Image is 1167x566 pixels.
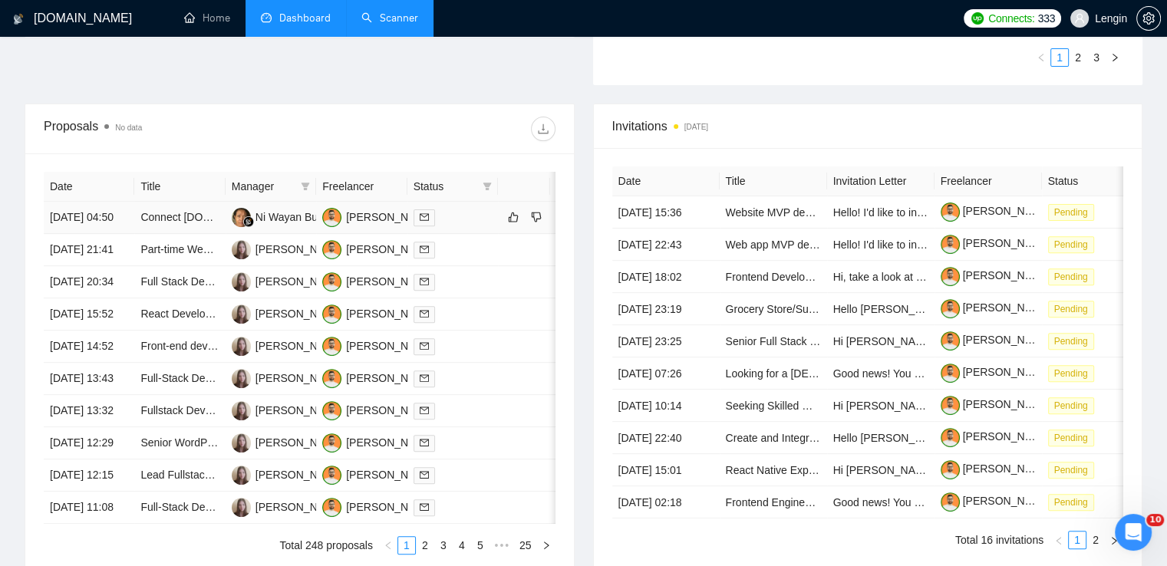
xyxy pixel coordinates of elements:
td: Front-end dev with GSAP/animation expertise needed [134,331,225,363]
img: c1NLmzrk-0pBZjOo1nLSJnOz0itNHKTdmMHAt8VIsLFzaWqqsJDJtcFyV3OYvrqgu3 [941,331,960,350]
span: mail [420,470,429,479]
img: gigradar-bm.png [243,216,254,227]
a: TM[PERSON_NAME] [322,468,434,480]
span: mail [420,438,429,447]
a: [PERSON_NAME] [941,334,1051,346]
img: TM [322,272,341,291]
td: Frontend Developer (React/Next) [720,261,827,293]
li: Total 248 proposals [280,536,373,554]
span: Invitations [612,117,1124,136]
div: [PERSON_NAME] [346,209,434,225]
span: filter [480,175,495,198]
a: Senior WordPress Expert Needed (Elementor & Customization) [140,436,442,449]
span: mail [420,245,429,254]
div: [PERSON_NAME] [255,337,344,354]
td: [DATE] 22:40 [612,422,720,454]
div: [PERSON_NAME] [255,305,344,322]
li: 25 [514,536,537,554]
a: [PERSON_NAME] [941,301,1051,314]
td: [DATE] 20:34 [44,266,134,298]
td: [DATE] 12:15 [44,459,134,492]
th: Manager [226,172,316,202]
span: 10 [1146,514,1164,526]
div: [PERSON_NAME] [255,499,344,515]
a: Front-end dev with GSAP/animation expertise needed [140,340,397,352]
span: right [542,541,551,550]
img: c1NLmzrk-0pBZjOo1nLSJnOz0itNHKTdmMHAt8VIsLFzaWqqsJDJtcFyV3OYvrqgu3 [941,267,960,286]
a: setting [1136,12,1161,25]
a: Pending [1048,367,1100,379]
a: [PERSON_NAME] [941,237,1051,249]
div: Proposals [44,117,299,141]
span: Pending [1048,301,1094,318]
div: [PERSON_NAME] [346,241,434,258]
span: left [384,541,393,550]
td: [DATE] 18:02 [612,261,720,293]
td: Senior Full Stack Developer [720,325,827,357]
th: Title [134,172,225,202]
span: Pending [1048,462,1094,479]
button: right [1105,531,1123,549]
img: c1NLmzrk-0pBZjOo1nLSJnOz0itNHKTdmMHAt8VIsLFzaWqqsJDJtcFyV3OYvrqgu3 [941,364,960,383]
td: [DATE] 15:36 [612,196,720,229]
a: 2 [417,537,434,554]
li: 3 [1087,48,1106,67]
td: Seeking Skilled Web Designer & Developer for Roofing Company Website (WordPress/Webflow) [720,390,827,422]
a: 2 [1087,531,1104,548]
a: NB[PERSON_NAME] [232,275,344,287]
span: Manager [232,178,295,195]
div: [PERSON_NAME] [255,370,344,387]
button: right [1106,48,1124,67]
img: NB [232,466,251,485]
a: 3 [435,537,452,554]
li: Previous Page [1050,531,1068,549]
a: Full-Stack Developer for E-commerce MVP [140,372,346,384]
span: left [1054,536,1063,545]
button: left [1032,48,1050,67]
th: Title [720,166,827,196]
a: 4 [453,537,470,554]
td: Frontend Engineer (React) - Build the OS for Content! [720,486,827,518]
a: Full-Stack Developer (Music Streaming & Scalable Infrastructure) [140,501,451,513]
a: Frontend Engineer (React) - Build the OS for Content! [726,496,982,508]
img: TM [322,337,341,356]
td: [DATE] 02:18 [612,486,720,518]
span: Pending [1048,365,1094,382]
a: [PERSON_NAME] [941,366,1051,378]
a: NB[PERSON_NAME] [232,436,344,448]
a: Part-time Website Developer, (WordPress/ UI / UX / SaaS / Remote) [140,243,466,255]
img: TM [322,401,341,420]
a: TM[PERSON_NAME] [322,307,434,319]
li: 1 [397,536,416,554]
img: c1NLmzrk-0pBZjOo1nLSJnOz0itNHKTdmMHAt8VIsLFzaWqqsJDJtcFyV3OYvrqgu3 [941,460,960,479]
a: TM[PERSON_NAME] [322,436,434,448]
span: dislike [531,211,542,223]
span: dashboard [261,12,272,23]
span: filter [483,182,492,191]
span: left [1037,53,1046,62]
a: [PERSON_NAME] [941,205,1051,217]
button: left [1050,531,1068,549]
th: Invitation Letter [827,166,935,196]
th: Freelancer [316,172,407,202]
a: NWNi Wayan Budiarti [232,210,341,222]
img: NB [232,337,251,356]
img: c1NLmzrk-0pBZjOo1nLSJnOz0itNHKTdmMHAt8VIsLFzaWqqsJDJtcFyV3OYvrqgu3 [941,396,960,415]
a: Connect [DOMAIN_NAME] to Github with next.js [140,211,372,223]
div: [PERSON_NAME] [255,241,344,258]
div: [PERSON_NAME] [346,370,434,387]
a: 1 [1069,531,1086,548]
span: ••• [490,536,514,554]
img: NB [232,304,251,324]
a: TM[PERSON_NAME] [322,339,434,351]
span: No data [115,123,142,132]
div: [PERSON_NAME] [255,434,344,451]
img: TM [322,208,341,227]
img: NB [232,498,251,517]
a: Looking for a [DEMOGRAPHIC_DATA] dev to build a clickable prototype [726,367,1070,380]
a: NB[PERSON_NAME] [232,403,344,416]
img: logo [13,7,24,31]
td: [DATE] 23:19 [612,293,720,325]
a: NB[PERSON_NAME] [232,242,344,255]
td: Part-time Website Developer, (WordPress/ UI / UX / SaaS / Remote) [134,234,225,266]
